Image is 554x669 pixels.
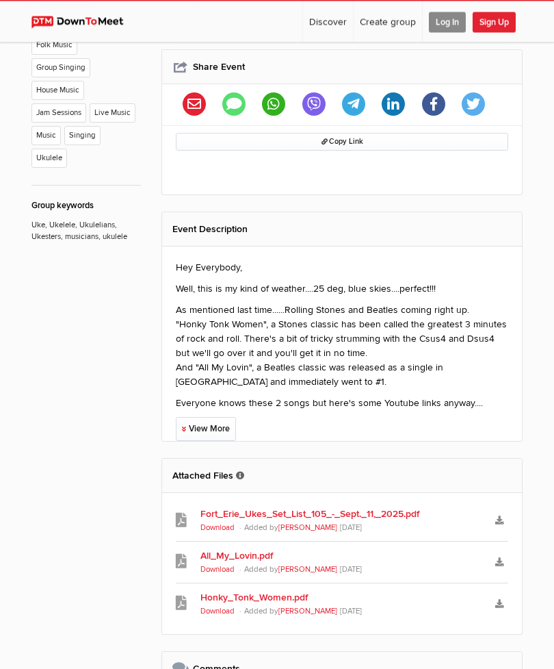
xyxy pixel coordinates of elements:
span: Sign Up [473,12,516,33]
a: [PERSON_NAME] [278,566,337,575]
p: As mentioned last time......Rolling Stones and Beatles coming right up. "Honky Tonk Women", a Sto... [176,303,508,390]
span: Added by [244,566,340,575]
a: Download [200,607,235,616]
a: Download [200,524,235,533]
a: [PERSON_NAME] [278,607,337,616]
p: Everyone knows these 2 songs but here's some Youtube links anyway.... [176,396,508,411]
h2: Share Event [172,51,512,84]
img: DownToMeet [31,16,136,29]
span: Added by [244,607,340,616]
span: [DATE] [340,566,362,575]
a: View More [176,418,236,442]
a: Create group [354,1,422,42]
p: Hey Everybody, [176,261,508,275]
a: Discover [303,1,353,42]
span: Added by [244,524,340,533]
a: Download [200,566,235,575]
p: Well, this is my kind of weather....25 deg, blue skies....perfect!!! [176,282,508,296]
a: All_My_Lovin.pdf [200,549,483,564]
a: [PERSON_NAME] [278,524,337,533]
a: Log In [423,1,472,42]
div: Group keywords [31,200,141,213]
p: Uke, Ukelele, Ukulelians, Ukesters, musicians, ukulele [31,213,141,243]
span: [DATE] [340,524,362,533]
a: Fort_Erie_Ukes_Set_List_105_-_Sept._11,_2025.pdf [200,507,483,522]
span: Copy Link [321,138,363,147]
h2: Event Description [172,213,512,247]
span: [DATE] [340,607,362,616]
button: Copy Link [176,134,508,151]
a: Honky_Tonk_Women.pdf [200,591,483,605]
h2: Attached Files [172,459,512,493]
a: Sign Up [473,1,522,42]
span: Log In [429,12,466,33]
